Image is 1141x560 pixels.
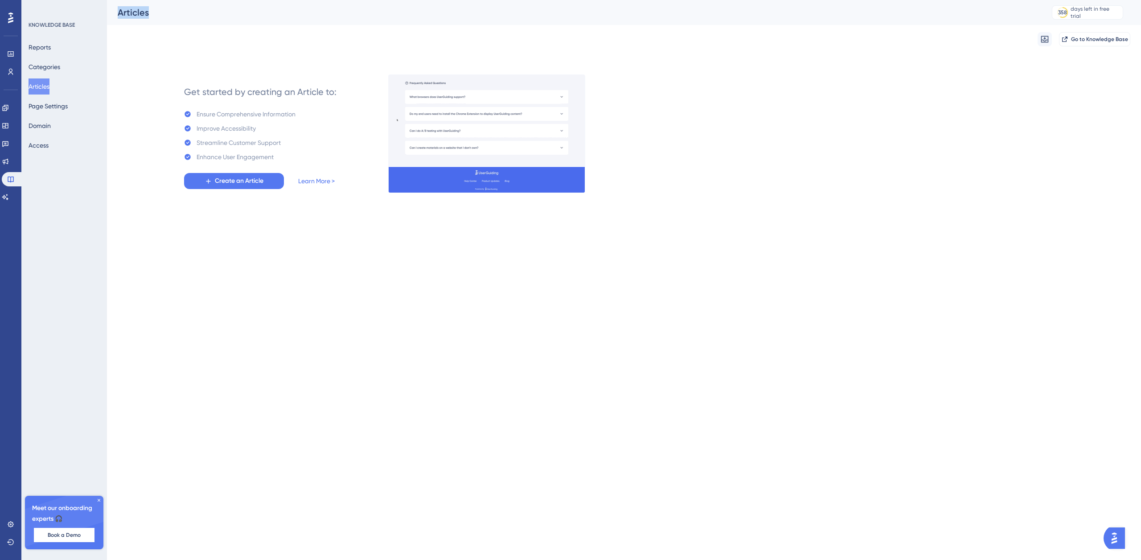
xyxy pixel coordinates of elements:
[184,86,337,98] div: Get started by creating an Article to:
[197,137,281,148] div: Streamline Customer Support
[298,176,335,186] a: Learn More >
[29,59,60,75] button: Categories
[197,152,274,162] div: Enhance User Engagement
[197,123,256,134] div: Improve Accessibility
[34,528,94,542] button: Book a Demo
[1059,32,1130,46] button: Go to Knowledge Base
[29,137,49,153] button: Access
[48,531,81,539] span: Book a Demo
[388,74,585,193] img: a27db7f7ef9877a438c7956077c236be.gif
[197,109,296,119] div: Ensure Comprehensive Information
[29,118,51,134] button: Domain
[118,6,1030,19] div: Articles
[29,78,49,95] button: Articles
[1104,525,1130,552] iframe: UserGuiding AI Assistant Launcher
[29,21,75,29] div: KNOWLEDGE BASE
[1071,36,1128,43] span: Go to Knowledge Base
[1058,9,1067,16] div: 358
[215,176,263,186] span: Create an Article
[32,503,96,524] span: Meet our onboarding experts 🎧
[1071,5,1120,20] div: days left in free trial
[29,98,68,114] button: Page Settings
[29,39,51,55] button: Reports
[184,173,284,189] button: Create an Article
